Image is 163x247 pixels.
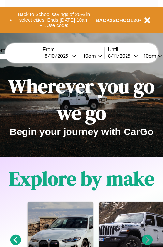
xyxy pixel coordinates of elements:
b: BACK2SCHOOL20 [96,17,139,23]
button: Back to School savings of 20% in select cities! Ends [DATE] 10am PT.Use code: [12,10,96,30]
label: From [43,47,104,53]
button: 8/10/2025 [43,53,78,59]
div: 8 / 11 / 2025 [108,53,134,59]
div: 8 / 10 / 2025 [45,53,71,59]
button: 10am [78,53,104,59]
div: 10am [141,53,158,59]
h1: Explore by make [9,165,154,192]
div: 10am [80,53,97,59]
